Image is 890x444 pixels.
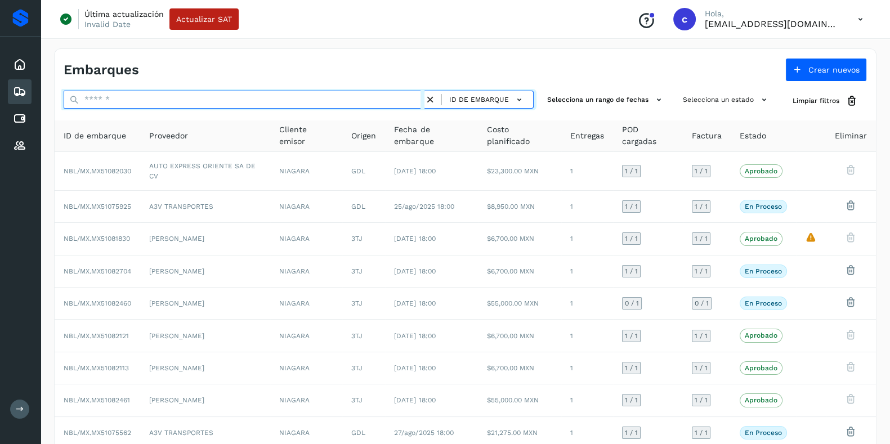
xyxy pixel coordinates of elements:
[478,352,561,384] td: $6,700.00 MXN
[64,235,130,243] span: NBL/MX.MX51081830
[625,397,638,403] span: 1 / 1
[394,429,453,437] span: 27/ago/2025 18:00
[394,235,435,243] span: [DATE] 18:00
[270,223,342,255] td: NIAGARA
[808,66,860,74] span: Crear nuevos
[394,364,435,372] span: [DATE] 18:00
[625,268,638,275] span: 1 / 1
[625,300,639,307] span: 0 / 1
[561,191,613,223] td: 1
[561,255,613,288] td: 1
[279,124,333,147] span: Cliente emisor
[394,167,435,175] span: [DATE] 18:00
[695,235,708,242] span: 1 / 1
[622,124,674,147] span: POD cargadas
[64,167,131,175] span: NBL/MX.MX51082030
[140,352,270,384] td: [PERSON_NAME]
[561,152,613,191] td: 1
[705,19,840,29] p: calbor@niagarawater.com
[342,288,385,320] td: 3TJ
[785,58,867,82] button: Crear nuevos
[478,288,561,320] td: $55,000.00 MXN
[745,429,782,437] p: En proceso
[625,333,638,339] span: 1 / 1
[745,299,782,307] p: En proceso
[745,364,777,372] p: Aprobado
[169,8,239,30] button: Actualizar SAT
[561,223,613,255] td: 1
[695,203,708,210] span: 1 / 1
[745,235,777,243] p: Aprobado
[692,130,722,142] span: Factura
[705,9,840,19] p: Hola,
[176,15,232,23] span: Actualizar SAT
[270,288,342,320] td: NIAGARA
[140,255,270,288] td: [PERSON_NAME]
[745,167,777,175] p: Aprobado
[140,152,270,191] td: AUTO EXPRESS ORIENTE SA DE CV
[561,384,613,416] td: 1
[342,352,385,384] td: 3TJ
[745,267,782,275] p: En proceso
[478,223,561,255] td: $6,700.00 MXN
[140,288,270,320] td: [PERSON_NAME]
[678,91,775,109] button: Selecciona un estado
[64,130,126,142] span: ID de embarque
[745,203,782,210] p: En proceso
[478,320,561,352] td: $6,700.00 MXN
[835,130,867,142] span: Eliminar
[793,96,839,106] span: Limpiar filtros
[140,320,270,352] td: [PERSON_NAME]
[543,91,669,109] button: Selecciona un rango de fechas
[64,332,129,340] span: NBL/MX.MX51082121
[695,268,708,275] span: 1 / 1
[64,299,131,307] span: NBL/MX.MX51082460
[478,152,561,191] td: $23,300.00 MXN
[8,52,32,77] div: Inicio
[84,9,164,19] p: Última actualización
[478,384,561,416] td: $55,000.00 MXN
[140,223,270,255] td: [PERSON_NAME]
[695,333,708,339] span: 1 / 1
[64,396,130,404] span: NBL/MX.MX51082461
[625,429,638,436] span: 1 / 1
[695,300,709,307] span: 0 / 1
[625,203,638,210] span: 1 / 1
[478,191,561,223] td: $8,950.00 MXN
[342,152,385,191] td: GDL
[270,352,342,384] td: NIAGARA
[625,235,638,242] span: 1 / 1
[625,168,638,174] span: 1 / 1
[270,255,342,288] td: NIAGARA
[561,288,613,320] td: 1
[64,62,139,78] h4: Embarques
[342,320,385,352] td: 3TJ
[394,332,435,340] span: [DATE] 18:00
[487,124,552,147] span: Costo planificado
[625,365,638,371] span: 1 / 1
[342,384,385,416] td: 3TJ
[84,19,131,29] p: Invalid Date
[8,133,32,158] div: Proveedores
[394,396,435,404] span: [DATE] 18:00
[270,191,342,223] td: NIAGARA
[342,255,385,288] td: 3TJ
[394,124,468,147] span: Fecha de embarque
[394,267,435,275] span: [DATE] 18:00
[394,203,454,210] span: 25/ago/2025 18:00
[695,397,708,403] span: 1 / 1
[740,130,766,142] span: Estado
[149,130,188,142] span: Proveedor
[270,320,342,352] td: NIAGARA
[449,95,509,105] span: ID de embarque
[342,223,385,255] td: 3TJ
[570,130,604,142] span: Entregas
[351,130,376,142] span: Origen
[64,267,131,275] span: NBL/MX.MX51082704
[270,384,342,416] td: NIAGARA
[695,365,708,371] span: 1 / 1
[140,384,270,416] td: [PERSON_NAME]
[784,91,867,111] button: Limpiar filtros
[270,152,342,191] td: NIAGARA
[446,92,529,108] button: ID de embarque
